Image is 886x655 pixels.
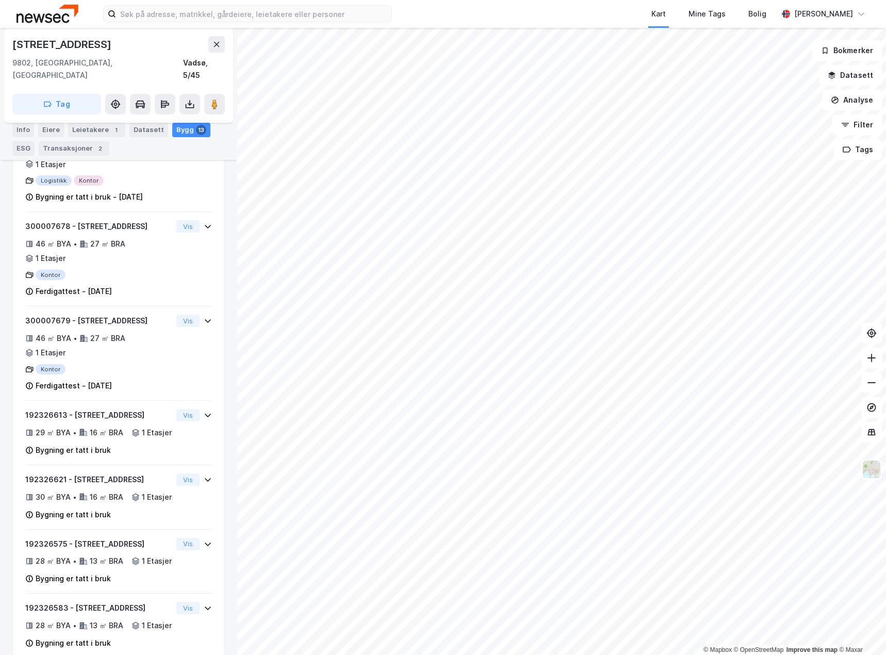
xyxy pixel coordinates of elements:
div: • [73,240,77,248]
img: Z [862,460,881,479]
div: 300007678 - [STREET_ADDRESS] [25,220,172,233]
button: Vis [176,409,200,421]
div: 13 ㎡ BRA [90,619,123,632]
div: Bolig [748,8,766,20]
button: Vis [176,315,200,327]
img: newsec-logo.f6e21ccffca1b3a03d2d.png [17,5,78,23]
div: 16 ㎡ BRA [90,427,123,439]
div: 16 ㎡ BRA [90,491,123,503]
div: Bygning er tatt i bruk [36,509,111,521]
div: Kontrollprogram for chat [834,605,886,655]
div: Eiere [38,123,64,137]
a: Mapbox [703,646,732,653]
div: 1 Etasjer [142,555,172,567]
div: Bygning er tatt i bruk - [DATE] [36,191,143,203]
div: 30 ㎡ BYA [36,491,71,503]
div: Kart [651,8,666,20]
div: Bygg [172,123,210,137]
div: 1 Etasjer [36,252,65,265]
div: 1 Etasjer [36,158,65,171]
div: 300007679 - [STREET_ADDRESS] [25,315,172,327]
div: 1 Etasjer [36,347,65,359]
div: Transaksjoner [39,141,109,156]
button: Bokmerker [812,40,882,61]
div: Datasett [129,123,168,137]
div: Bygning er tatt i bruk [36,637,111,649]
button: Vis [176,602,200,614]
div: 46 ㎡ BYA [36,238,71,250]
div: 1 Etasjer [142,619,172,632]
div: Leietakere [68,123,125,137]
iframe: Chat Widget [834,605,886,655]
div: • [73,334,77,342]
div: [STREET_ADDRESS] [12,36,113,53]
div: • [73,429,77,437]
div: 1 Etasjer [142,427,172,439]
button: Filter [832,114,882,135]
div: 46 ㎡ BYA [36,332,71,345]
div: Bygning er tatt i bruk [36,572,111,585]
div: Info [12,123,34,137]
div: 27 ㎡ BRA [90,238,125,250]
div: • [73,493,77,501]
div: 192326583 - [STREET_ADDRESS] [25,602,172,614]
a: OpenStreetMap [734,646,784,653]
div: Vadsø, 5/45 [183,57,225,81]
div: 192326621 - [STREET_ADDRESS] [25,473,172,486]
div: ESG [12,141,35,156]
div: 192326575 - [STREET_ADDRESS] [25,538,172,550]
div: Ferdigattest - [DATE] [36,285,112,298]
div: 1 [111,125,121,135]
div: [PERSON_NAME] [794,8,853,20]
div: 192326613 - [STREET_ADDRESS] [25,409,172,421]
button: Vis [176,473,200,486]
div: 13 [196,125,206,135]
div: 9802, [GEOGRAPHIC_DATA], [GEOGRAPHIC_DATA] [12,57,183,81]
div: 29 ㎡ BYA [36,427,71,439]
button: Analyse [822,90,882,110]
div: 27 ㎡ BRA [90,332,125,345]
button: Vis [176,220,200,233]
div: Mine Tags [688,8,726,20]
button: Datasett [819,65,882,86]
div: • [73,557,77,565]
div: 1 Etasjer [142,491,172,503]
div: Bygning er tatt i bruk [36,444,111,456]
input: Søk på adresse, matrikkel, gårdeiere, leietakere eller personer [116,6,391,22]
a: Improve this map [786,646,838,653]
button: Vis [176,538,200,550]
div: 2 [95,143,105,154]
button: Tags [834,139,882,160]
div: Ferdigattest - [DATE] [36,380,112,392]
div: 28 ㎡ BYA [36,555,71,567]
div: 13 ㎡ BRA [90,555,123,567]
button: Tag [12,94,101,114]
div: 28 ㎡ BYA [36,619,71,632]
div: • [73,621,77,630]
